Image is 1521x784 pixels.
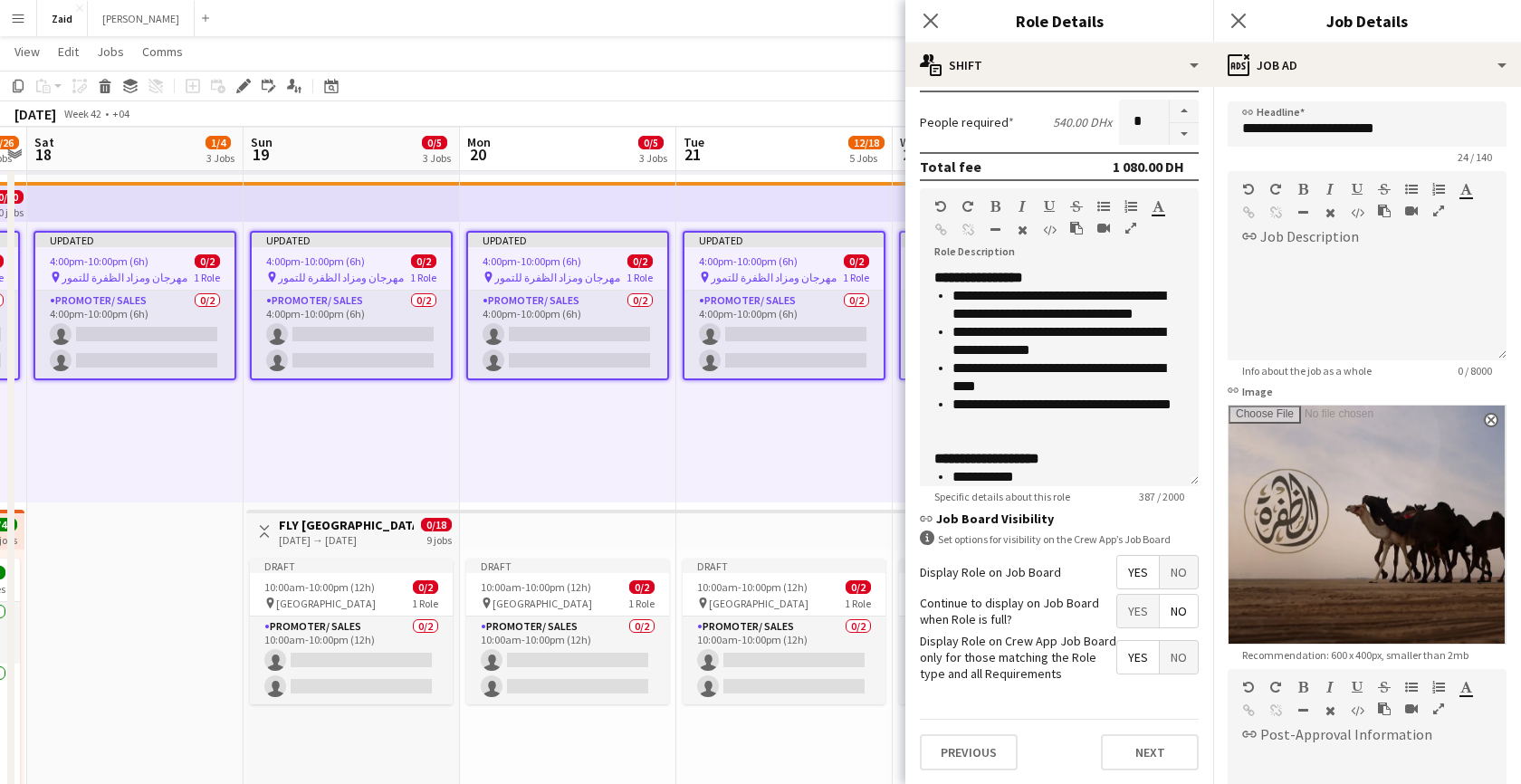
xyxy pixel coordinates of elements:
app-card-role: Promoter/ Sales0/210:00am-10:00pm (12h) [250,617,453,704]
span: 1 Role [627,271,653,284]
app-job-card: Updated4:00pm-10:00pm (6h)0/2 مهرجان ومزاد الظفرة للتمور1 RolePromoter/ Sales0/24:00pm-10:00pm (6h) [899,231,1102,380]
span: 4:00pm-10:00pm (6h) [266,254,365,268]
span: مهرجان ومزاد الظفرة للتمور [278,271,404,284]
span: Yes [1117,556,1159,588]
span: 19 [248,144,273,165]
span: 10:00am-10:00pm (12h) [264,580,375,594]
span: [GEOGRAPHIC_DATA] [493,597,592,610]
button: Horizontal Line [1296,703,1309,718]
button: Strikethrough [1378,680,1391,694]
span: Recommendation: 600 x 400px, smaller than 2mb [1228,648,1483,662]
button: Ordered List [1432,182,1445,196]
button: Fullscreen [1124,221,1137,235]
div: [DATE] → [DATE] [279,533,414,547]
span: مهرجان ومزاد الظفرة للتمور [494,271,620,284]
span: 20 [464,144,491,165]
button: Unordered List [1097,199,1110,214]
app-job-card: Draft10:00am-10:00pm (12h)0/2 [GEOGRAPHIC_DATA]1 RolePromoter/ Sales0/210:00am-10:00pm (12h) [250,559,453,704]
span: Mon [467,134,491,150]
label: Display Role on Crew App Job Board only for those matching the Role type and all Requirements [920,633,1116,683]
div: 3 Jobs [206,151,234,165]
app-job-card: Draft10:00am-10:00pm (12h)0/2 [GEOGRAPHIC_DATA]1 RolePromoter/ Sales0/210:00am-10:00pm (12h) [466,559,669,704]
span: 0/5 [422,136,447,149]
div: 3 Jobs [639,151,667,165]
button: Text Color [1152,199,1164,214]
app-job-card: Updated4:00pm-10:00pm (6h)0/2 مهرجان ومزاد الظفرة للتمور1 RolePromoter/ Sales0/24:00pm-10:00pm (6h) [33,231,236,380]
div: Updated [252,233,451,247]
span: 0/2 [844,254,869,268]
app-job-card: Updated4:00pm-10:00pm (6h)0/2 مهرجان ومزاد الظفرة للتمور1 RolePromoter/ Sales0/24:00pm-10:00pm (6h) [683,231,885,380]
button: Insert video [1097,221,1110,235]
button: Unordered List [1405,680,1418,694]
app-card-role: Promoter/ Sales0/210:00am-10:00pm (12h) [899,617,1102,704]
span: مهرجان ومزاد الظفرة للتمور [711,271,837,284]
span: No [1160,556,1198,588]
button: Increase [1170,100,1199,123]
button: Redo [1269,680,1282,694]
button: Undo [1242,680,1255,694]
app-job-card: Updated4:00pm-10:00pm (6h)0/2 مهرجان ومزاد الظفرة للتمور1 RolePromoter/ Sales0/24:00pm-10:00pm (6h) [250,231,453,380]
app-job-card: Draft10:00am-10:00pm (12h)0/2 [GEOGRAPHIC_DATA]1 RolePromoter/ Sales0/210:00am-10:00pm (12h) [683,559,885,704]
div: 5 Jobs [849,151,884,165]
button: Underline [1043,199,1056,214]
a: Jobs [90,40,131,63]
span: 10:00am-10:00pm (12h) [697,580,808,594]
button: Bold [989,199,1001,214]
button: Paste as plain text [1378,702,1391,716]
span: 0/18 [421,518,452,531]
button: Underline [1351,680,1363,694]
a: View [7,40,47,63]
div: Updated [35,233,234,247]
label: People required [920,114,1014,130]
div: Draft [899,559,1102,573]
app-card-role: Promoter/ Sales0/24:00pm-10:00pm (6h) [684,291,884,378]
span: Comms [142,43,183,60]
h3: Role Details [905,9,1213,33]
div: Updated [468,233,667,247]
button: Decrease [1170,123,1199,146]
button: Insert video [1405,702,1418,716]
button: Unordered List [1405,182,1418,196]
label: Display Role on Job Board [920,564,1061,580]
button: Paste as plain text [1070,221,1083,235]
span: View [14,43,40,60]
button: Italic [1324,182,1336,196]
button: Ordered List [1432,680,1445,694]
button: Redo [1269,182,1282,196]
div: Draft [250,559,453,573]
span: 1 Role [410,271,436,284]
button: Undo [934,199,947,214]
div: Updated [901,233,1100,247]
span: 18 [32,144,54,165]
app-job-card: Updated4:00pm-10:00pm (6h)0/2 مهرجان ومزاد الظفرة للتمور1 RolePromoter/ Sales0/24:00pm-10:00pm (6h) [466,231,669,380]
app-card-role: Promoter/ Sales0/210:00am-10:00pm (12h) [466,617,669,704]
div: Total fee [920,158,981,176]
div: Updated [684,233,884,247]
button: Underline [1351,182,1363,196]
span: 1 Role [628,597,655,610]
span: 387 / 2000 [1124,490,1199,503]
span: 0/2 [846,580,871,594]
span: Wed [900,134,923,150]
div: Draft [466,559,669,573]
label: Continue to display on Job Board when Role is full? [920,595,1116,627]
span: 10:00am-10:00pm (12h) [481,580,591,594]
span: 1 Role [412,597,438,610]
span: 0/5 [638,136,664,149]
span: 0/2 [629,580,655,594]
app-card-role: Promoter/ Sales0/24:00pm-10:00pm (6h) [35,291,234,378]
app-card-role: Promoter/ Sales0/24:00pm-10:00pm (6h) [252,291,451,378]
button: Fullscreen [1432,702,1445,716]
span: 0/2 [411,254,436,268]
div: Set options for visibility on the Crew App’s Job Board [920,531,1199,548]
div: Shift [905,43,1213,87]
app-card-role: Promoter/ Sales0/24:00pm-10:00pm (6h) [901,291,1100,378]
button: Fullscreen [1432,204,1445,218]
span: 4:00pm-10:00pm (6h) [699,254,798,268]
button: Strikethrough [1378,182,1391,196]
